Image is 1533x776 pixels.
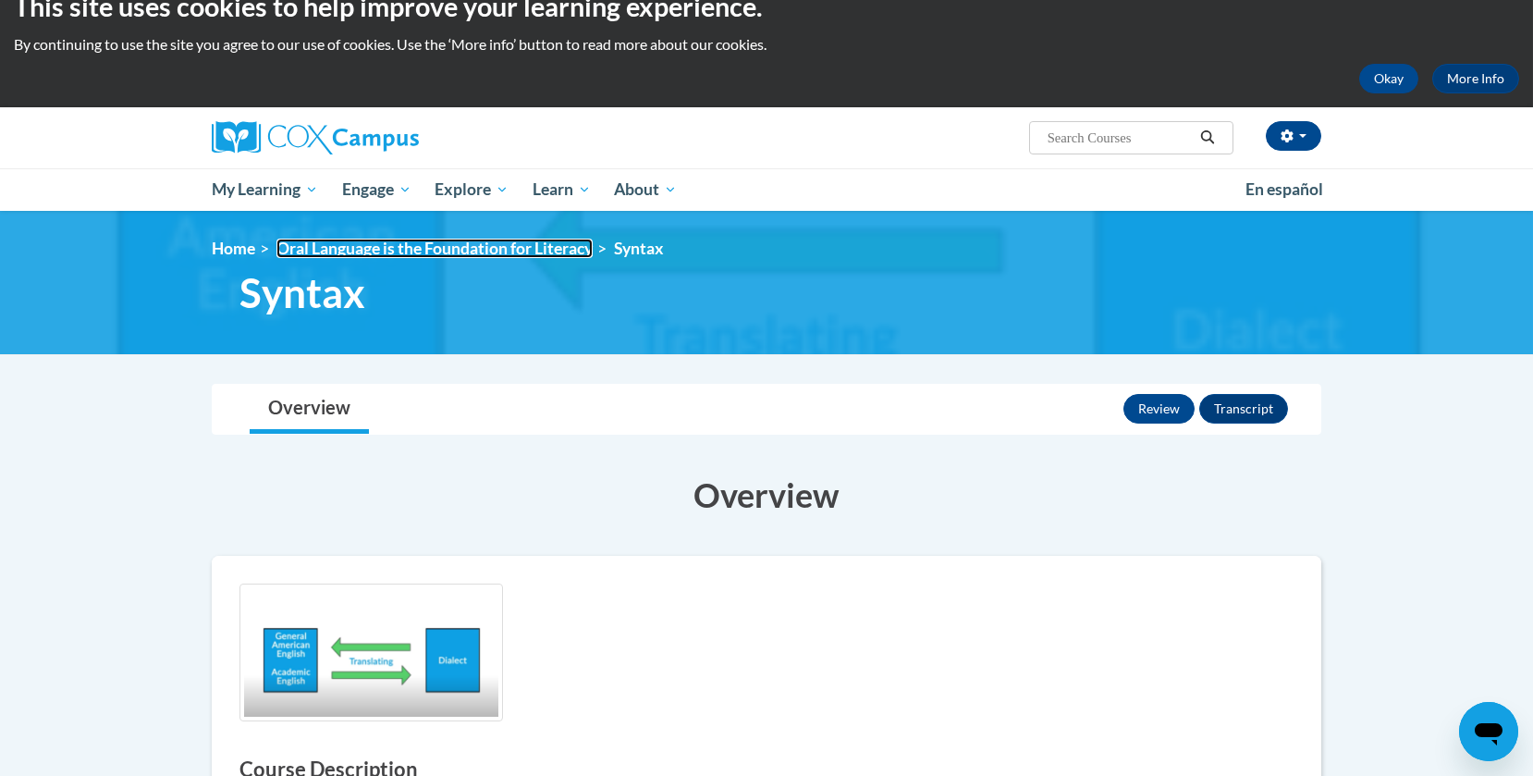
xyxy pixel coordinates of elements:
iframe: Button to launch messaging window [1459,702,1518,761]
span: Learn [533,179,591,201]
button: Review [1123,394,1195,424]
p: By continuing to use the site you agree to our use of cookies. Use the ‘More info’ button to read... [14,34,1519,55]
a: En español [1233,170,1335,209]
a: About [603,168,690,211]
a: More Info [1432,64,1519,93]
button: Account Settings [1266,121,1321,151]
a: Engage [330,168,423,211]
a: Learn [521,168,603,211]
div: Main menu [184,168,1349,211]
span: En español [1245,179,1323,199]
img: Cox Campus [212,121,419,154]
a: Overview [250,385,369,434]
input: Search Courses [1046,127,1194,149]
button: Okay [1359,64,1418,93]
span: About [614,179,677,201]
span: Explore [435,179,509,201]
span: Syntax [614,239,664,258]
button: Transcript [1199,394,1288,424]
a: Explore [423,168,521,211]
span: Syntax [239,268,365,317]
span: Engage [342,179,411,201]
img: Course logo image [239,584,503,721]
a: My Learning [200,168,330,211]
span: My Learning [212,179,318,201]
a: Oral Language is the Foundation for Literacy [276,239,593,258]
a: Home [212,239,255,258]
a: Cox Campus [212,121,563,154]
button: Search [1194,127,1221,149]
h3: Overview [212,472,1321,518]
